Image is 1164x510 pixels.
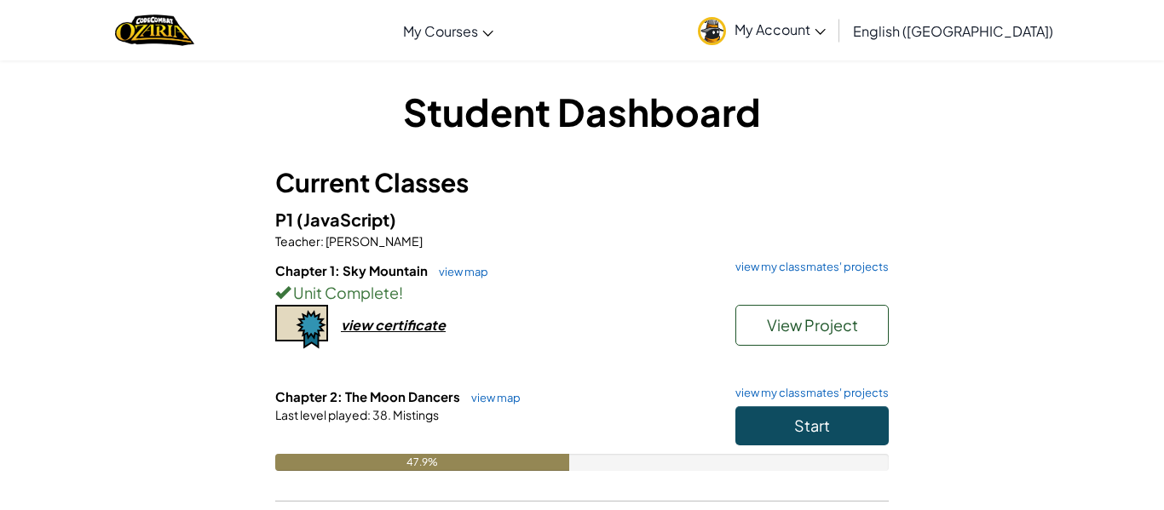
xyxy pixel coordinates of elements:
a: My Courses [395,8,502,54]
img: Home [115,13,194,48]
span: Chapter 1: Sky Mountain [275,262,430,278]
span: Unit Complete [291,283,399,302]
span: English ([GEOGRAPHIC_DATA]) [853,22,1053,40]
img: avatar [698,17,726,45]
a: view certificate [275,316,446,334]
span: ! [399,283,403,302]
span: Mistings [391,407,439,422]
button: View Project [735,305,889,346]
span: View Project [767,315,858,335]
a: view map [463,391,521,404]
span: (JavaScript) [297,209,396,230]
a: Ozaria by CodeCombat logo [115,13,194,48]
img: certificate-icon.png [275,305,328,349]
a: view map [430,265,488,278]
span: My Account [735,20,826,38]
span: My Courses [403,22,478,40]
a: English ([GEOGRAPHIC_DATA]) [844,8,1062,54]
span: 38. [371,407,391,422]
a: view my classmates' projects [727,387,889,398]
a: My Account [689,3,834,57]
h1: Student Dashboard [275,85,889,138]
span: Chapter 2: The Moon Dancers [275,388,463,404]
h3: Current Classes [275,163,889,202]
a: view my classmates' projects [727,261,889,272]
span: Last level played [275,407,367,422]
span: P1 [275,209,297,230]
div: 47.9% [275,454,569,471]
button: Start [735,406,889,445]
span: Start [794,415,830,435]
span: Teacher [275,233,320,249]
div: view certificate [341,316,446,334]
span: : [367,407,371,422]
span: : [320,233,324,249]
span: [PERSON_NAME] [324,233,423,249]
